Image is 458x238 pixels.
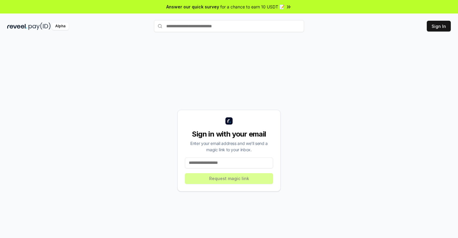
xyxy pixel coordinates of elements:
[7,23,27,30] img: reveel_dark
[29,23,51,30] img: pay_id
[166,4,219,10] span: Answer our quick survey
[225,117,233,125] img: logo_small
[220,4,285,10] span: for a chance to earn 10 USDT 📝
[185,129,273,139] div: Sign in with your email
[185,140,273,153] div: Enter your email address and we’ll send a magic link to your inbox.
[427,21,451,32] button: Sign In
[52,23,69,30] div: Alpha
